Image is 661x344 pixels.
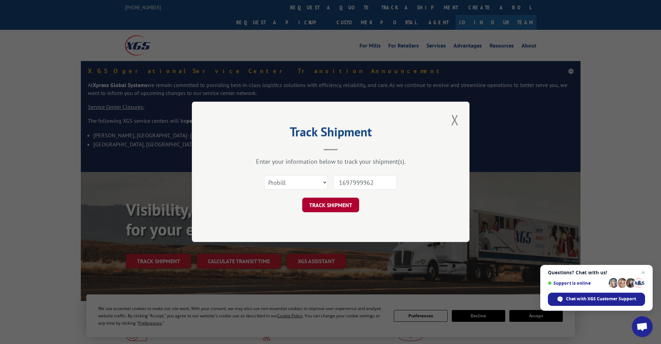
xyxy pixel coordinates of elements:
[302,198,359,213] button: TRACK SHIPMENT
[227,127,435,140] h2: Track Shipment
[333,175,397,190] input: Number(s)
[632,316,653,337] a: Open chat
[548,281,606,286] span: Support is online
[548,270,645,275] span: Questions? Chat with us!
[548,293,645,306] span: Chat with XGS Customer Support
[227,158,435,166] div: Enter your information below to track your shipment(s).
[566,296,636,302] span: Chat with XGS Customer Support
[449,110,461,129] button: Close modal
